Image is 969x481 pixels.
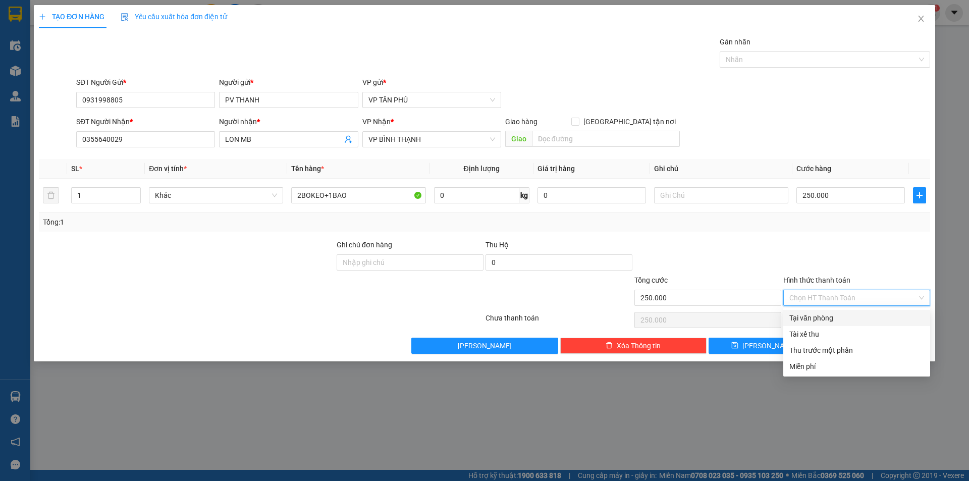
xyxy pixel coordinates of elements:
[484,312,633,330] div: Chưa thanh toán
[121,13,129,21] img: icon
[337,241,392,249] label: Ghi chú đơn hàng
[789,361,924,372] div: Miễn phí
[796,165,831,173] span: Cước hàng
[43,187,59,203] button: delete
[368,92,495,108] span: VP TÂN PHÚ
[30,69,99,83] b: VP TÂN PHÚ
[505,118,537,126] span: Giao hàng
[39,13,104,21] span: TẠO ĐƠN HÀNG
[3,67,73,86] li: VP Gửi:
[913,187,926,203] button: plus
[39,13,46,20] span: plus
[344,135,352,143] span: user-add
[917,15,925,23] span: close
[291,187,425,203] input: VD: Bàn, Ghế
[654,187,788,203] input: Ghi Chú
[560,338,707,354] button: deleteXóa Thông tin
[362,118,391,126] span: VP Nhận
[100,60,170,79] li: CC
[337,254,483,271] input: Ghi chú đơn hàng
[362,77,501,88] div: VP gửi
[789,329,924,340] div: Tài xế thu
[789,345,924,356] div: Thu trước một phần
[606,342,613,350] span: delete
[537,165,575,173] span: Giá trị hàng
[486,241,509,249] span: Thu Hộ
[709,338,818,354] button: save[PERSON_NAME]
[458,340,512,351] span: [PERSON_NAME]
[129,66,170,75] span: :
[100,22,170,41] li: Tên hàng:
[537,187,646,203] input: 0
[76,77,215,88] div: SĐT Người Gửi
[783,276,850,284] label: Hình thức thanh toán
[913,191,926,199] span: plus
[464,165,500,173] span: Định lượng
[907,5,935,33] button: Close
[291,165,324,173] span: Tên hàng
[731,342,738,350] span: save
[532,131,680,147] input: Dọc đường
[579,116,680,127] span: [GEOGRAPHIC_DATA] tận nơi
[789,312,924,324] div: Tại văn phòng
[634,276,668,284] span: Tổng cước
[136,24,202,38] b: 1CUCC DEN
[43,217,374,228] div: Tổng: 1
[219,77,358,88] div: Người gửi
[121,13,227,21] span: Yêu cầu xuất hóa đơn điện tử
[650,159,792,179] th: Ghi chú
[742,340,796,351] span: [PERSON_NAME]
[505,131,532,147] span: Giao
[411,338,558,354] button: [PERSON_NAME]
[134,5,200,19] b: VP DỐC SỎI
[100,3,170,22] li: VP Nhận:
[149,165,187,173] span: Đơn vị tính
[131,62,170,76] b: 50.000
[155,188,277,203] span: Khác
[100,41,170,60] li: SL:
[71,165,79,173] span: SL
[368,132,495,147] span: VP BÌNH THẠNH
[76,116,215,127] div: SĐT Người Nhận
[219,116,358,127] div: Người nhận
[617,340,661,351] span: Xóa Thông tin
[3,5,79,64] b: Công ty TNHH MTV DV-VT [PERSON_NAME]
[720,38,750,46] label: Gán nhãn
[519,187,529,203] span: kg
